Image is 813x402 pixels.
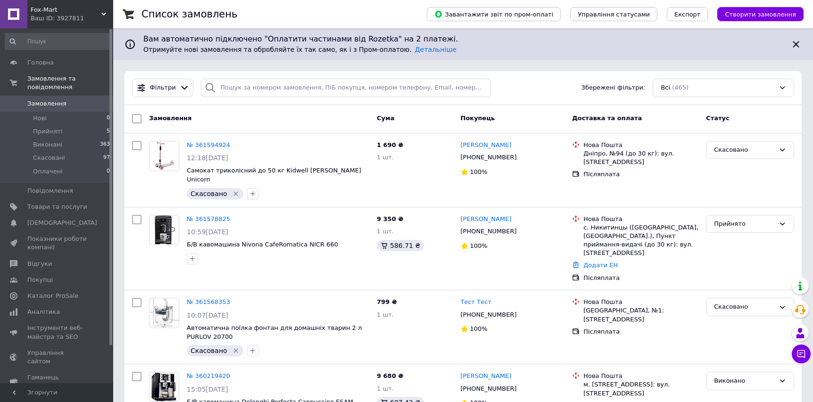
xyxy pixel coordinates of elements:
[27,235,87,252] span: Показники роботи компанії
[191,190,227,197] span: Скасовано
[427,7,561,21] button: Завантажити звіт по пром-оплаті
[725,11,796,18] span: Створити замовлення
[714,376,775,386] div: Виконано
[583,372,698,380] div: Нова Пошта
[27,187,73,195] span: Повідомлення
[187,386,228,393] span: 15:05[DATE]
[27,276,53,284] span: Покупці
[187,298,230,305] a: № 361568353
[31,14,113,23] div: Ваш ID: 3927811
[583,306,698,323] div: [GEOGRAPHIC_DATA], №1: [STREET_ADDRESS]
[714,302,775,312] div: Скасовано
[151,372,177,402] img: Фото товару
[103,154,110,162] span: 97
[187,167,361,183] a: Самокат триколісний до 50 кг Kidwell [PERSON_NAME] Unicorn
[27,203,87,211] span: Товари та послуги
[377,115,394,122] span: Cума
[583,215,698,223] div: Нова Пошта
[187,241,338,248] a: Б/В кавомашина Nivona CafeRomatica NICR 660
[714,219,775,229] div: Прийнято
[459,309,519,321] div: [PHONE_NUMBER]
[377,141,403,148] span: 1 690 ₴
[459,225,519,238] div: [PHONE_NUMBER]
[459,383,519,395] div: [PHONE_NUMBER]
[461,372,512,381] a: [PERSON_NAME]
[572,115,642,122] span: Доставка та оплата
[143,46,456,53] span: Отримуйте нові замовлення та обробляйте їх так само, як і з Пром-оплатою.
[100,140,110,149] span: 363
[470,168,488,175] span: 100%
[377,154,394,161] span: 1 шт.
[717,7,804,21] button: Створити замовлення
[470,325,488,332] span: 100%
[27,373,87,390] span: Гаманець компанії
[187,154,228,162] span: 12:18[DATE]
[583,170,698,179] div: Післяплата
[415,46,456,53] a: Детальніше
[151,215,176,245] img: Фото товару
[201,79,491,97] input: Пошук за номером замовлення, ПІБ покупця, номером телефону, Email, номером накладної
[434,10,553,18] span: Завантажити звіт по пром-оплаті
[461,115,495,122] span: Покупець
[33,127,62,136] span: Прийняті
[377,372,403,379] span: 9 680 ₴
[706,115,730,122] span: Статус
[583,149,698,166] div: Дніпро, №94 (до 30 кг): вул. [STREET_ADDRESS]
[583,380,698,397] div: м. [STREET_ADDRESS]: вул. [STREET_ADDRESS]
[714,145,775,155] div: Скасовано
[187,215,230,222] a: № 361578825
[672,84,689,91] span: (465)
[27,292,78,300] span: Каталог ProSale
[187,228,228,236] span: 10:59[DATE]
[187,141,230,148] a: № 361594924
[377,228,394,235] span: 1 шт.
[107,127,110,136] span: 5
[661,83,670,92] span: Всі
[377,240,424,251] div: 586.71 ₴
[149,115,191,122] span: Замовлення
[27,74,113,91] span: Замовлення та повідомлення
[191,347,227,354] span: Скасовано
[187,324,362,340] a: Автоматична поїлка фонтан для домашніх тварин 2 л PURLOV 20700
[187,312,228,319] span: 10:07[DATE]
[107,114,110,123] span: 0
[459,151,519,164] div: [PHONE_NUMBER]
[149,215,179,245] a: Фото товару
[107,167,110,176] span: 0
[33,114,47,123] span: Нові
[27,349,87,366] span: Управління сайтом
[377,215,403,222] span: 9 350 ₴
[27,324,87,341] span: Інструменти веб-майстра та SEO
[377,298,397,305] span: 799 ₴
[377,385,394,392] span: 1 шт.
[27,219,97,227] span: [DEMOGRAPHIC_DATA]
[27,58,54,67] span: Головна
[583,223,698,258] div: с. Никитинцы ([GEOGRAPHIC_DATA], [GEOGRAPHIC_DATA].), Пункт приймання-видачі (до 30 кг): вул. [ST...
[31,6,101,14] span: Fox-Mart
[149,141,179,171] img: Фото товару
[187,372,230,379] a: № 360219420
[674,11,701,18] span: Експорт
[33,154,65,162] span: Скасовані
[27,260,52,268] span: Відгуки
[149,298,179,328] img: Фото товару
[5,33,111,50] input: Пошук
[141,8,237,20] h1: Список замовлень
[583,141,698,149] div: Нова Пошта
[583,328,698,336] div: Післяплата
[470,242,488,249] span: 100%
[150,83,176,92] span: Фільтри
[578,11,650,18] span: Управління статусами
[232,190,240,197] svg: Видалити мітку
[581,83,646,92] span: Збережені фільтри:
[461,215,512,224] a: [PERSON_NAME]
[232,347,240,354] svg: Видалити мітку
[708,10,804,17] a: Створити замовлення
[583,262,618,269] a: Додати ЕН
[27,308,60,316] span: Аналітика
